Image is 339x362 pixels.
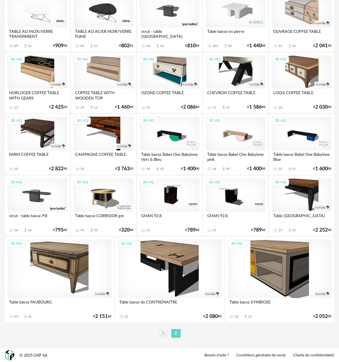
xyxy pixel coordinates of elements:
a: 3D HQ Table basse FAUBOURG 45 Download icon 26 €2 15160 [5,237,114,322]
div: 11 [292,167,296,171]
div: 15 [226,106,230,110]
div: 3D HQ [206,179,223,186]
div: 32 [234,315,238,319]
div: 22 [213,228,216,232]
div: € 60 [53,228,67,232]
div: Table basse Babel One Babylone Blue [272,150,331,163]
div: Table basse CORRIDOR gm [74,212,133,224]
div: 3D HQ [272,179,289,186]
div: € 20 [49,105,67,109]
div: 3D HQ [272,117,289,125]
span: 909 [55,44,64,48]
span: 2 030 [315,105,328,109]
span: 2 086 [183,105,196,109]
div: 21 [279,228,282,232]
a: Conditions générales de vente [236,353,286,358]
span: 1 400 [183,167,196,171]
span: 795 [55,228,64,232]
a: Charte de confidentialité [293,353,334,358]
span: Download icon [287,228,292,233]
div: strut - table basse Pill [8,212,67,224]
div: 51 [94,44,98,48]
span: 2 041 [315,44,328,48]
a: 3D HQ GHAN 92.8 21 €78960 [137,176,202,236]
div: 3D HQ [140,56,157,64]
div: € 40 [49,167,67,171]
div: 16 [28,228,32,232]
a: 3D HQ LOGIS COFFEE TABLE 20 €2 03040 [269,53,334,113]
span: Download icon [155,44,160,48]
li: 2 [171,329,181,338]
div: 26 [28,315,32,319]
div: 3D HQ [228,240,245,248]
span: 2 151 [95,314,108,319]
div: € 00 [53,44,67,48]
div: COFFEE TABLE WITH WOODEN TOP [74,89,133,101]
span: Download icon [23,228,28,233]
div: 3D HQ [206,56,223,64]
div: 16 [160,44,164,48]
span: 2 080 [205,314,218,319]
a: 3D HQ OZONE COFFEE TABLE 31 €2 08680 [137,53,202,113]
span: Download icon [287,44,292,48]
a: 3D HQ Table basse du CONTREMAITRE 33 €2 08080 [115,237,224,322]
div: 3D HQ [8,117,25,125]
div: 31 [146,106,150,110]
span: 3 763 [117,167,130,171]
div: 21 [146,228,150,232]
div: 23 [94,228,98,232]
div: 29 [80,106,84,110]
div: CAMPAGNE COFFEE TABLE [74,150,133,163]
span: 2 425 [51,105,64,109]
div: 36 [14,228,18,232]
div: 3D HQ [140,117,157,125]
div: © 2025 OXP SA [19,353,48,358]
div: 45 [14,315,18,319]
span: 789 [187,228,196,232]
a: 3D HQ COFFEE TABLE WITH WOODEN TOP 29 Download icon 13 €1 46040 [71,53,136,113]
div: 13 [94,106,98,110]
a: 3D HQ Table basse Babel One Babylone pink 58 Download icon 29 €1 40000 [203,114,268,174]
a: 3D HQ Table basse Babel One Babylone Blue 32 Download icon 11 €1 60000 [269,114,334,174]
a: 3D HQ CAMPAGNE COFFEE TABLE 28 €3 76320 [71,114,136,174]
div: 3D HQ [118,240,135,248]
span: 1 400 [249,167,262,171]
div: Table basse Babel One Babylone pink [206,150,265,163]
div: 3D HQ [8,56,25,64]
div: LOGIS COFFEE TABLE [272,89,331,101]
div: 3D HQ [140,179,157,186]
div: GHAN 92.8 [206,212,265,224]
li: 1 [159,329,168,338]
a: 3D HQ Table basse CORRIDOR gm 49 Download icon 23 €32000 [71,176,136,236]
div: OZONE COFFEE TABLE [140,89,199,101]
span: Download icon [287,167,292,171]
div: € 40 [247,105,265,109]
span: 1 460 [117,105,130,109]
div: 86 [80,44,84,48]
div: HORLOGER COFFEE TABLE WITH GEARS [8,89,67,101]
span: Download icon [89,105,94,110]
div: OUVRAGE COFFEE TABLE [272,28,331,40]
div: € 00 [313,314,331,319]
span: Download icon [89,44,94,48]
div: 58 [213,167,216,171]
div: 101 [213,44,218,48]
div: 3D HQ [74,179,91,186]
span: 2 822 [51,167,64,171]
div: € 00 [247,167,265,171]
span: 1 600 [315,167,328,171]
span: 802 [121,44,130,48]
span: Download icon [223,44,228,48]
div: CHEVRON COFFEE TABLE [206,89,265,101]
div: € 20 [313,44,331,48]
div: 40 [146,167,150,171]
div: € 20 [115,167,133,171]
span: Download icon [243,314,248,319]
div: FARM COFFEE TABLE [8,150,67,163]
div: 49 [80,228,84,232]
span: Download icon [221,167,226,171]
a: 3D HQ Table basse SYMBIOSE 32 Download icon 11 €2 05200 [225,237,334,322]
div: 11 [248,315,252,319]
div: 13 [160,167,164,171]
div: € 40 [313,105,331,109]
